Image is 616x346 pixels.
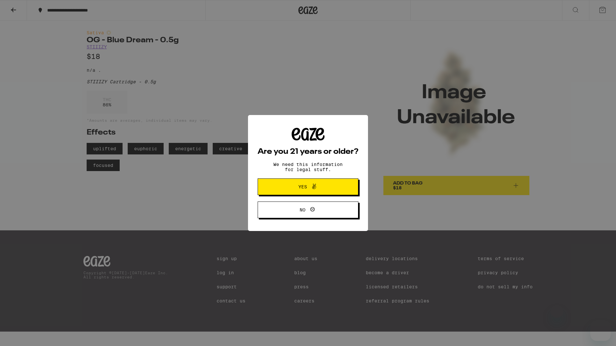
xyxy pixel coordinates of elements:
[551,305,563,318] iframe: Close message
[258,202,358,218] button: No
[258,178,358,195] button: Yes
[300,208,305,212] span: No
[298,185,307,189] span: Yes
[258,148,358,156] h2: Are you 21 years or older?
[590,320,611,341] iframe: Button to launch messaging window
[268,162,348,172] p: We need this information for legal stuff.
